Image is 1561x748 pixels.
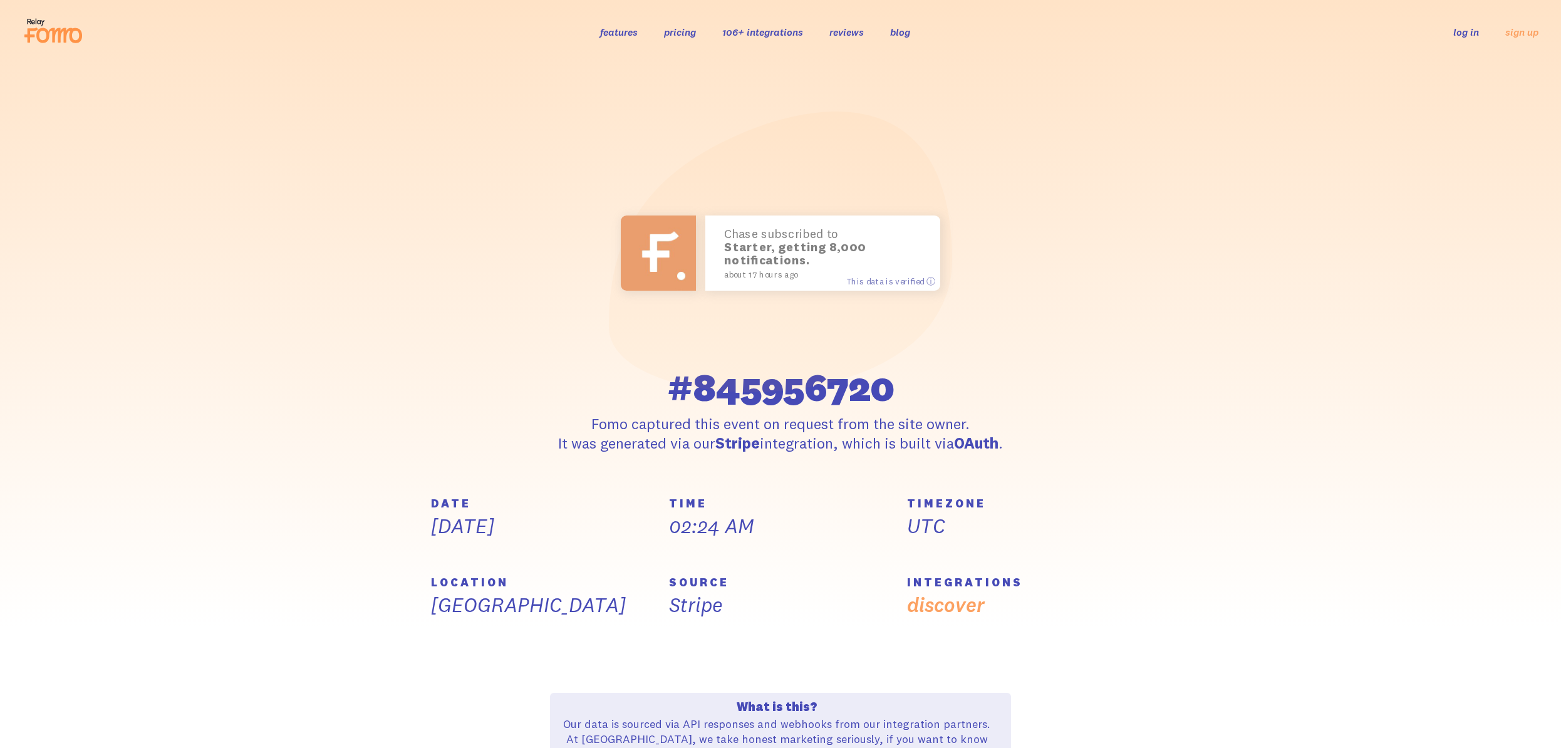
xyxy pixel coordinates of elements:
a: reviews [829,26,864,38]
p: [DATE] [431,513,654,539]
img: fomo.com [621,216,696,291]
span: #845956720 [667,368,895,407]
h5: TIMEZONE [907,498,1130,509]
h5: LOCATION [431,577,654,588]
h5: SOURCE [669,577,892,588]
strong: OAuth [954,434,998,452]
p: UTC [907,513,1130,539]
a: log in [1453,26,1479,38]
a: sign up [1505,26,1538,39]
a: 106+ integrations [722,26,803,38]
h5: DATE [431,498,654,509]
a: features [600,26,638,38]
span: Starter, getting 8,000 notifications. [724,241,921,268]
a: blog [890,26,910,38]
p: Chase subscribed to [724,227,921,280]
p: 02:24 AM [669,513,892,539]
h5: TIME [669,498,892,509]
h4: What is this? [557,700,996,713]
p: [GEOGRAPHIC_DATA] [431,592,654,618]
span: This data is verified ⓘ [846,276,935,286]
p: Fomo captured this event on request from the site owner. It was generated via our integration, wh... [550,414,1011,453]
a: discover [907,593,985,617]
p: Stripe [669,592,892,618]
small: about 17 hours ago [724,270,916,279]
h5: INTEGRATIONS [907,577,1130,588]
strong: Stripe [715,434,760,452]
a: pricing [664,26,696,38]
